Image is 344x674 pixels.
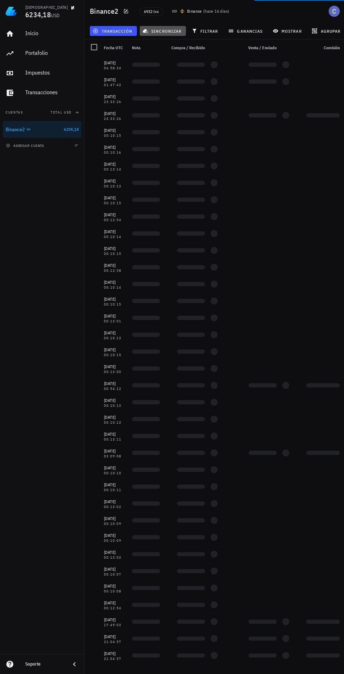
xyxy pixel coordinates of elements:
div: 03:09:08 [104,455,126,458]
div: Loading... [177,366,205,371]
div: Soporte [25,661,65,667]
div: Loading... [249,383,277,387]
div: [DATE] [104,329,126,336]
div: Loading... [177,603,205,607]
div: Loading... [132,349,160,354]
div: [DATE] [104,161,126,168]
div: Loading... [211,567,218,574]
div: 00:13:00 [104,370,126,374]
div: Loading... [132,586,160,590]
div: 00:10:07 [104,573,126,576]
div: [DATE] [104,262,126,269]
div: Loading... [282,618,289,625]
a: Transacciones [3,84,81,101]
span: agregar cuenta [7,143,44,148]
div: [DATE] [104,127,126,134]
div: Loading... [306,113,340,117]
div: Loading... [306,636,340,641]
div: Loading... [177,383,205,387]
div: 00:13:14 [104,168,126,171]
span: USD [51,12,60,19]
div: 00:10:13 [104,185,126,188]
div: Loading... [211,213,218,220]
div: Loading... [177,299,205,303]
div: Loading... [132,468,160,472]
div: Loading... [177,417,205,421]
div: Loading... [132,147,160,151]
div: Loading... [211,78,218,85]
div: [DATE] [104,76,126,83]
div: [DATE] [104,667,126,674]
div: [DATE] [104,650,126,657]
div: Loading... [211,162,218,169]
div: Loading... [177,248,205,252]
div: Loading... [132,620,160,624]
div: Venta / Enviado [234,39,279,56]
div: Loading... [132,434,160,438]
div: Loading... [211,652,218,659]
div: Loading... [177,63,205,67]
div: Loading... [177,569,205,573]
span: Total USD [51,110,72,115]
div: 00:10:14 [104,286,126,289]
a: Inicio [3,25,81,42]
div: Loading... [177,501,205,506]
div: Loading... [177,130,205,134]
div: [DATE] [104,515,126,522]
span: hace 16 días [205,8,228,14]
div: Loading... [282,78,289,85]
div: Loading... [211,618,218,625]
div: 00:10:15 [104,252,126,256]
div: Compra / Recibido [163,39,208,56]
span: 6932 txs [144,8,159,15]
div: Loading... [132,552,160,556]
div: Loading... [132,535,160,539]
div: Loading... [211,196,218,203]
div: Loading... [132,400,160,404]
div: Loading... [132,198,160,202]
div: 00:10:08 [104,590,126,593]
div: 00:13:02 [104,505,126,509]
div: Transacciones [25,89,79,96]
div: Loading... [249,63,277,67]
div: Loading... [177,147,205,151]
div: Loading... [249,636,277,641]
span: 6234,18 [64,127,79,132]
div: Loading... [177,434,205,438]
div: Loading... [132,653,160,657]
div: Loading... [177,265,205,269]
div: [DATE] [104,363,126,370]
span: Comisión [324,45,340,50]
div: Loading... [306,451,340,455]
div: Loading... [132,113,160,117]
div: [DATE] [104,583,126,590]
div: Loading... [132,96,160,101]
a: Portafolio [3,45,81,62]
div: Loading... [132,636,160,641]
div: 00:10:15 [104,353,126,357]
div: [DATE] [104,481,126,488]
div: Portafolio [25,50,79,56]
div: [DEMOGRAPHIC_DATA] [25,5,68,10]
div: Loading... [211,483,218,490]
span: ( ) [203,8,230,15]
div: [DATE] [104,313,126,320]
div: 00:13:03 [104,556,126,559]
div: Loading... [211,61,218,68]
div: Binance [187,8,202,15]
div: 00:10:15 [104,134,126,137]
div: Loading... [132,265,160,269]
div: [DATE] [104,532,126,539]
div: Loading... [211,230,218,237]
div: [DATE] [104,228,126,235]
div: Loading... [249,79,277,84]
span: Venta / Enviado [248,45,277,50]
div: Fecha UTC [101,39,129,56]
div: Loading... [177,282,205,286]
div: Loading... [282,449,289,456]
div: Loading... [211,416,218,423]
div: Loading... [211,551,218,558]
div: [DATE] [104,616,126,623]
div: Loading... [249,620,277,624]
div: Loading... [132,569,160,573]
